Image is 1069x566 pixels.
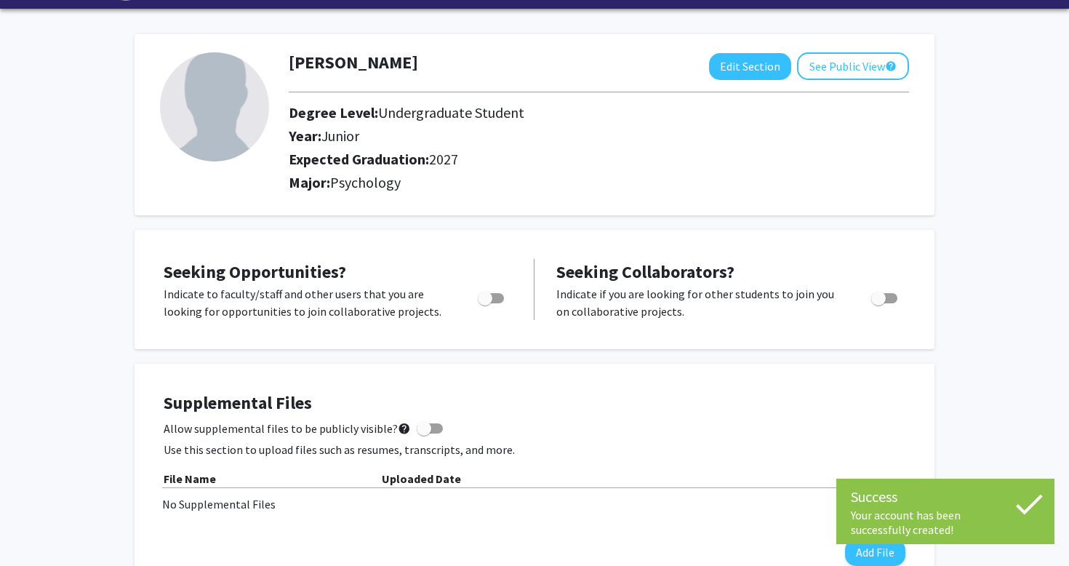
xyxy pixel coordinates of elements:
[11,501,62,555] iframe: Chat
[162,495,907,513] div: No Supplemental Files
[398,420,411,437] mat-icon: help
[289,52,418,73] h1: [PERSON_NAME]
[330,173,401,191] span: Psychology
[289,151,808,168] h2: Expected Graduation:
[289,104,808,121] h2: Degree Level:
[321,127,359,145] span: Junior
[845,539,905,566] button: Add File
[472,285,512,307] div: Toggle
[378,103,524,121] span: Undergraduate Student
[851,486,1040,508] div: Success
[709,53,791,80] button: Edit Section
[429,150,458,168] span: 2027
[164,285,450,320] p: Indicate to faculty/staff and other users that you are looking for opportunities to join collabor...
[164,471,216,486] b: File Name
[865,285,905,307] div: Toggle
[160,52,269,162] img: Profile Picture
[164,393,905,414] h4: Supplemental Files
[289,127,808,145] h2: Year:
[164,420,411,437] span: Allow supplemental files to be publicly visible?
[289,174,909,191] h2: Major:
[556,260,734,283] span: Seeking Collaborators?
[164,260,346,283] span: Seeking Opportunities?
[851,508,1040,537] div: Your account has been successfully created!
[382,471,461,486] b: Uploaded Date
[164,441,905,458] p: Use this section to upload files such as resumes, transcripts, and more.
[556,285,844,320] p: Indicate if you are looking for other students to join you on collaborative projects.
[885,57,897,75] mat-icon: help
[797,52,909,80] button: See Public View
